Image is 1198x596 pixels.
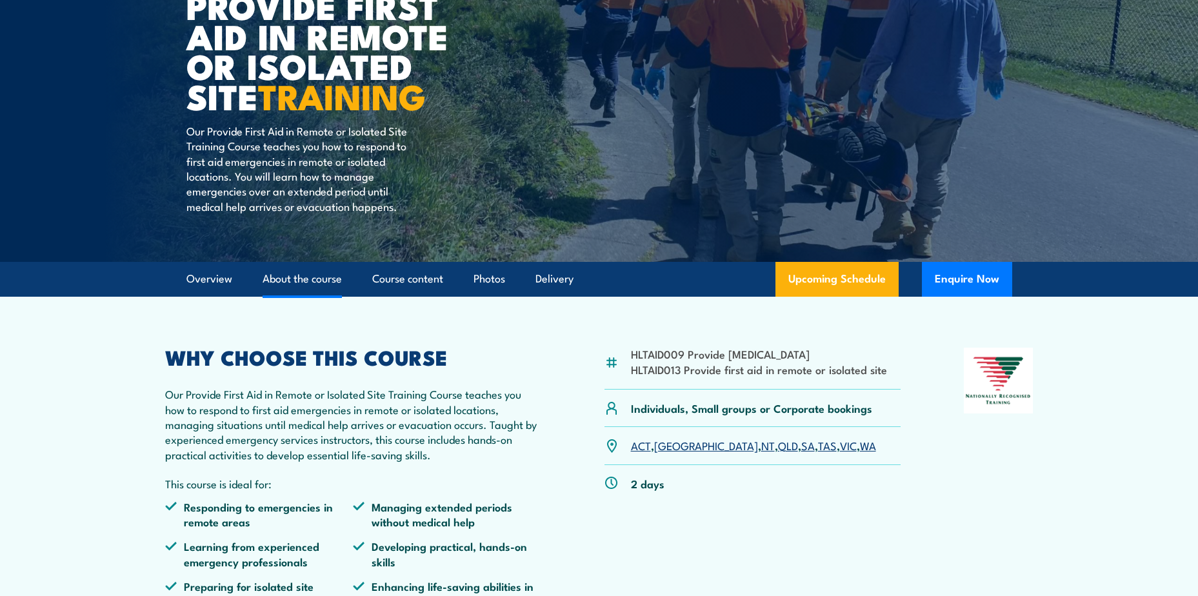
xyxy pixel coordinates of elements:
[631,362,887,377] li: HLTAID013 Provide first aid in remote or isolated site
[186,262,232,296] a: Overview
[631,438,876,453] p: , , , , , , ,
[165,386,542,462] p: Our Provide First Aid in Remote or Isolated Site Training Course teaches you how to respond to fi...
[165,499,354,530] li: Responding to emergencies in remote areas
[353,539,541,569] li: Developing practical, hands-on skills
[775,262,899,297] a: Upcoming Schedule
[631,437,651,453] a: ACT
[778,437,798,453] a: QLD
[860,437,876,453] a: WA
[801,437,815,453] a: SA
[474,262,505,296] a: Photos
[535,262,574,296] a: Delivery
[654,437,758,453] a: [GEOGRAPHIC_DATA]
[186,123,422,214] p: Our Provide First Aid in Remote or Isolated Site Training Course teaches you how to respond to fi...
[165,348,542,366] h2: WHY CHOOSE THIS COURSE
[964,348,1033,413] img: Nationally Recognised Training logo.
[165,539,354,569] li: Learning from experienced emergency professionals
[631,476,664,491] p: 2 days
[840,437,857,453] a: VIC
[372,262,443,296] a: Course content
[922,262,1012,297] button: Enquire Now
[165,476,542,491] p: This course is ideal for:
[258,68,426,122] strong: TRAINING
[631,346,887,361] li: HLTAID009 Provide [MEDICAL_DATA]
[818,437,837,453] a: TAS
[631,401,872,415] p: Individuals, Small groups or Corporate bookings
[263,262,342,296] a: About the course
[353,499,541,530] li: Managing extended periods without medical help
[761,437,775,453] a: NT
